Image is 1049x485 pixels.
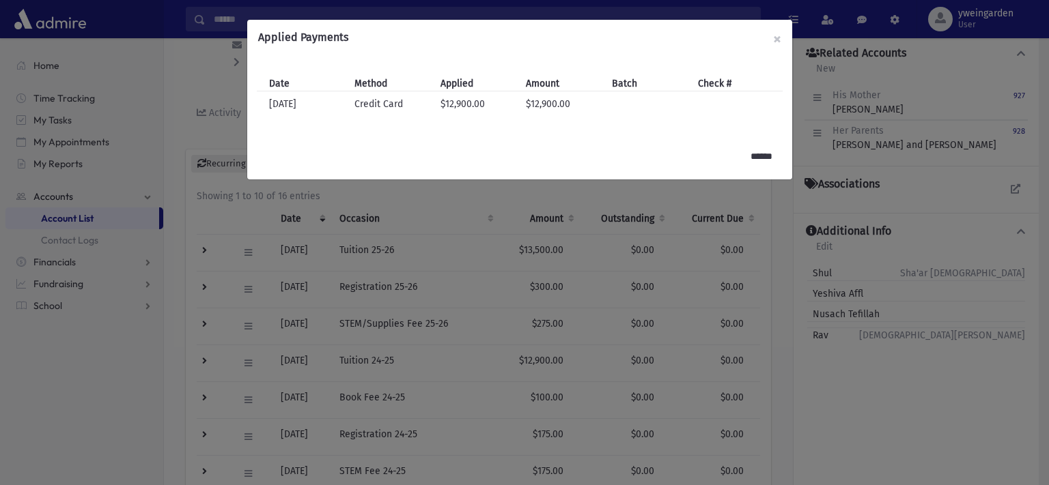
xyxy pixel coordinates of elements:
div: Method [348,76,434,91]
div: $12,900.00 [519,97,605,111]
div: Amount [519,76,605,91]
button: × [762,20,792,58]
div: [DATE] [262,97,348,111]
div: Date [262,76,348,91]
div: Check # [691,76,777,91]
div: $12,900.00 [434,97,520,111]
h6: Applied Payments [258,31,348,44]
div: Batch [605,76,691,91]
div: Credit Card [348,97,434,111]
div: Applied [434,76,520,91]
